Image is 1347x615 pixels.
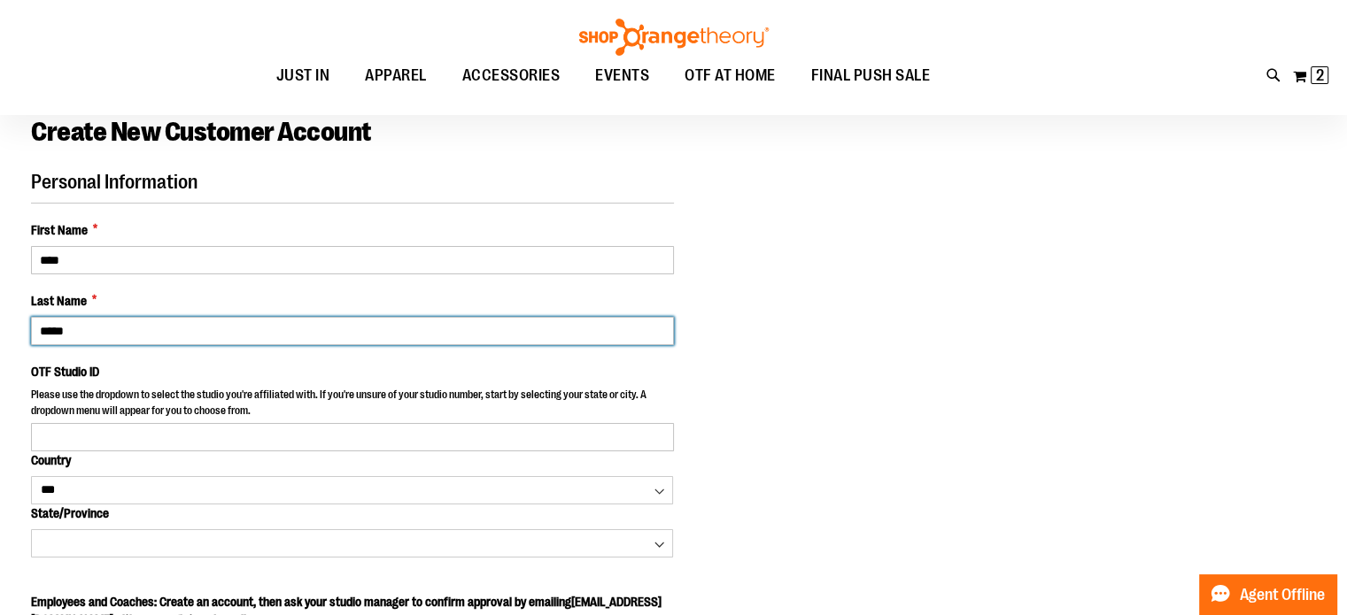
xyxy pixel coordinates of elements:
[31,221,88,239] span: First Name
[462,56,561,96] span: ACCESSORIES
[685,56,776,96] span: OTF AT HOME
[1316,66,1324,84] span: 2
[276,56,330,96] span: JUST IN
[31,117,371,147] span: Create New Customer Account
[31,506,109,520] span: State/Province
[31,453,71,467] span: Country
[31,292,87,310] span: Last Name
[1240,587,1325,603] span: Agent Offline
[365,56,427,96] span: APPAREL
[31,388,674,422] p: Please use the dropdown to select the studio you're affiliated with. If you're unsure of your stu...
[31,171,197,193] span: Personal Information
[595,56,649,96] span: EVENTS
[1199,574,1336,615] button: Agent Offline
[31,365,99,379] span: OTF Studio ID
[811,56,931,96] span: FINAL PUSH SALE
[577,19,771,56] img: Shop Orangetheory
